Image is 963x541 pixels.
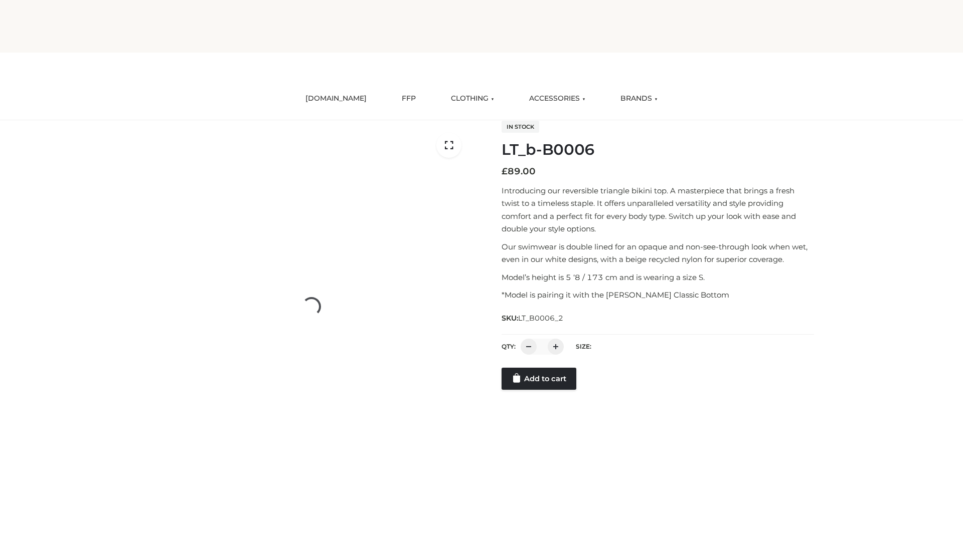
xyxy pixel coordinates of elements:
a: Add to cart [502,368,576,390]
span: LT_B0006_2 [518,314,563,323]
span: £ [502,166,508,177]
span: SKU: [502,312,564,324]
p: *Model is pairing it with the [PERSON_NAME] Classic Bottom [502,289,814,302]
a: FFP [394,88,423,110]
a: BRANDS [613,88,665,110]
a: ACCESSORIES [522,88,593,110]
label: Size: [576,343,591,350]
bdi: 89.00 [502,166,536,177]
h1: LT_b-B0006 [502,141,814,159]
p: Model’s height is 5 ‘8 / 173 cm and is wearing a size S. [502,271,814,284]
label: QTY: [502,343,516,350]
p: Our swimwear is double lined for an opaque and non-see-through look when wet, even in our white d... [502,240,814,266]
p: Introducing our reversible triangle bikini top. A masterpiece that brings a fresh twist to a time... [502,184,814,235]
a: [DOMAIN_NAME] [298,88,374,110]
a: CLOTHING [443,88,502,110]
span: In stock [502,121,539,133]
